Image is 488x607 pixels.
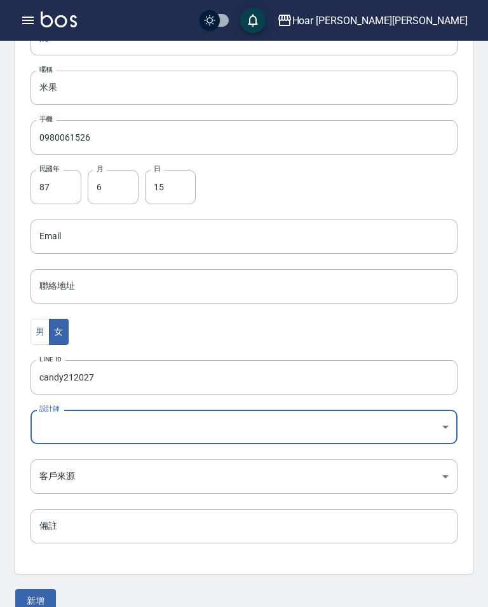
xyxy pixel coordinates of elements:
[39,65,53,74] label: 暱稱
[292,13,468,29] div: Hoar [PERSON_NAME][PERSON_NAME]
[30,319,50,345] button: 男
[272,8,473,34] button: Hoar [PERSON_NAME][PERSON_NAME]
[39,115,53,124] label: 手機
[39,164,59,174] label: 民國年
[39,354,61,364] label: LINE ID
[49,319,68,345] button: 女
[240,8,266,33] button: save
[41,11,77,27] img: Logo
[39,404,59,414] label: 設計師
[97,164,103,174] label: 月
[154,164,160,174] label: 日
